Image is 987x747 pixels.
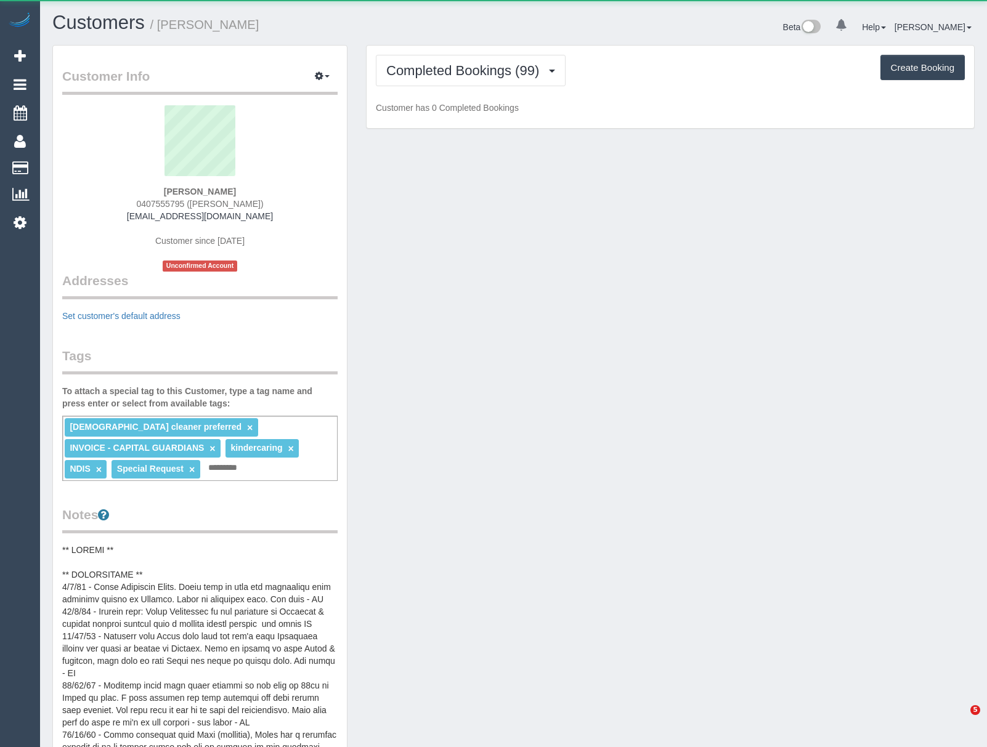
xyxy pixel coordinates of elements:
a: [EMAIL_ADDRESS][DOMAIN_NAME] [127,211,273,221]
a: Help [862,22,886,32]
a: Beta [783,22,821,32]
button: Completed Bookings (99) [376,55,566,86]
span: 0407555795 ([PERSON_NAME]) [136,199,263,209]
img: Automaid Logo [7,12,32,30]
legend: Customer Info [62,67,338,95]
span: NDIS [70,464,90,474]
small: / [PERSON_NAME] [150,18,259,31]
img: New interface [800,20,821,36]
a: [PERSON_NAME] [895,22,972,32]
strong: [PERSON_NAME] [164,187,236,196]
a: Set customer's default address [62,311,181,321]
span: Special Request [117,464,184,474]
a: × [96,464,102,475]
button: Create Booking [880,55,965,81]
iframe: Intercom live chat [945,705,975,735]
legend: Notes [62,506,338,533]
a: × [288,443,293,454]
span: [DEMOGRAPHIC_DATA] cleaner preferred [70,422,242,432]
a: Customers [52,12,145,33]
span: 5 [970,705,980,715]
p: Customer has 0 Completed Bookings [376,102,965,114]
legend: Tags [62,347,338,374]
a: × [209,443,215,454]
span: Completed Bookings (99) [386,63,545,78]
span: INVOICE - CAPITAL GUARDIANS [70,443,204,453]
span: Unconfirmed Account [163,260,238,271]
span: kindercaring [230,443,282,453]
a: × [189,464,195,475]
span: Customer since [DATE] [155,236,245,246]
label: To attach a special tag to this Customer, type a tag name and press enter or select from availabl... [62,385,338,410]
a: × [247,422,253,433]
